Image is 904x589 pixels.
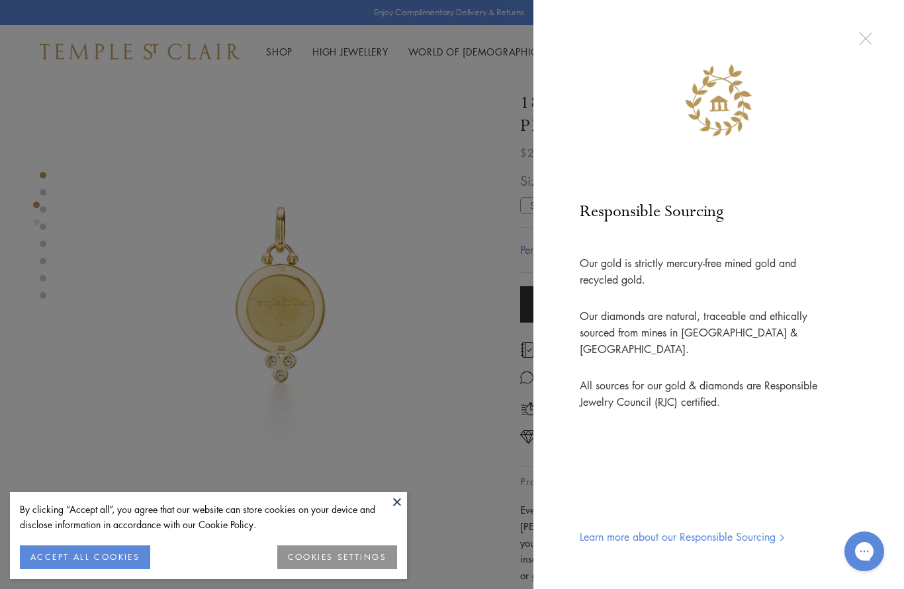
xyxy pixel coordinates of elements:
[20,545,150,569] button: ACCEPT ALL COOKIES
[580,377,818,430] p: All sources for our gold & diamonds are Responsible Jewelry Council (RJC) certified.
[580,308,818,377] p: Our diamonds are natural, traceable and ethically sourced from mines in [GEOGRAPHIC_DATA] & [GEOG...
[20,502,397,532] div: By clicking “Accept all”, you agree that our website can store cookies on your device and disclos...
[580,201,878,255] p: Responsible Sourcing
[277,545,397,569] button: COOKIES SETTINGS
[838,527,891,576] iframe: Gorgias live chat messenger
[580,255,818,308] p: Our gold is strictly mercury-free mined gold and recycled gold.
[580,530,878,545] a: Learn more about our Responsible Sourcing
